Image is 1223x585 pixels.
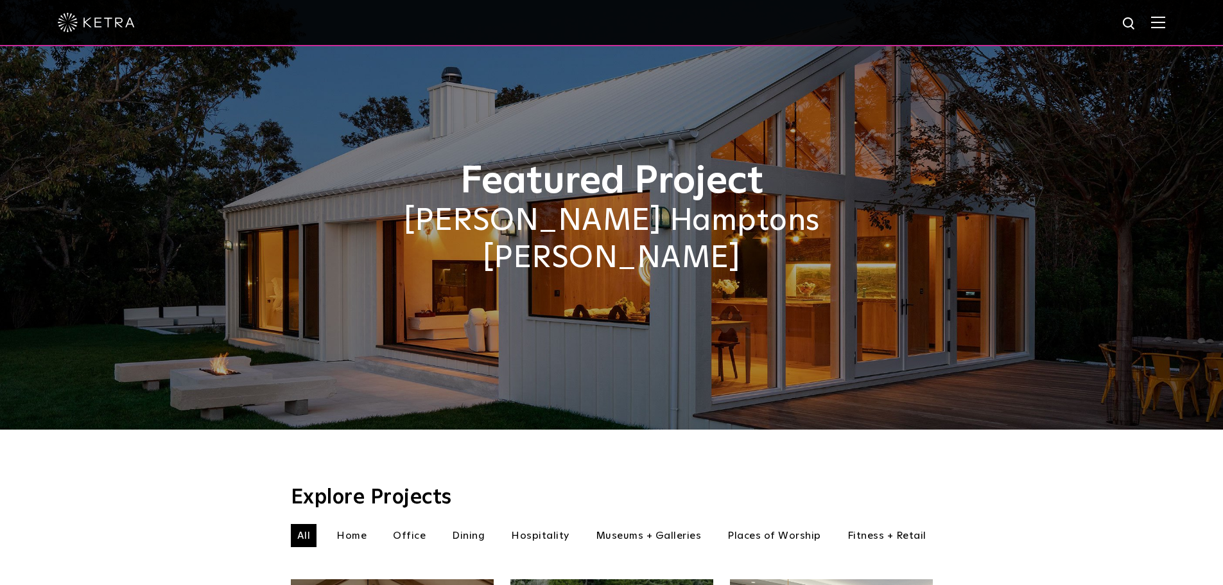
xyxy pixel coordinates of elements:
img: Hamburger%20Nav.svg [1151,16,1165,28]
li: Hospitality [505,524,576,547]
h3: Explore Projects [291,487,933,508]
img: ketra-logo-2019-white [58,13,135,32]
li: Home [330,524,373,547]
li: Dining [446,524,491,547]
h2: [PERSON_NAME] Hamptons [PERSON_NAME] [291,203,933,277]
h1: Featured Project [291,161,933,203]
img: search icon [1122,16,1138,32]
li: Museums + Galleries [589,524,708,547]
li: All [291,524,317,547]
li: Places of Worship [721,524,828,547]
li: Fitness + Retail [841,524,933,547]
li: Office [386,524,432,547]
